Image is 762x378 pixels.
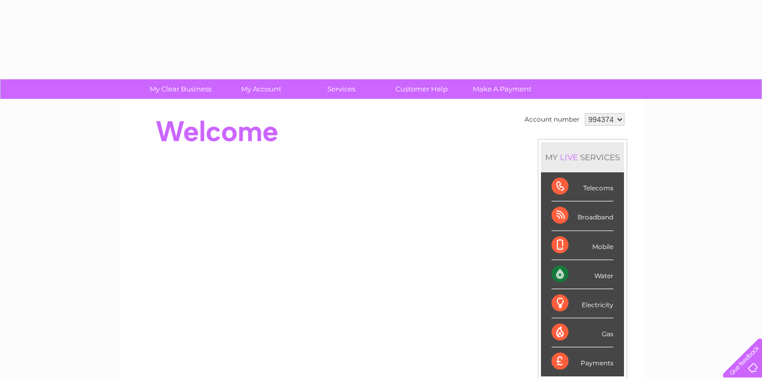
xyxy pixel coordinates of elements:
div: Telecoms [552,172,613,201]
div: LIVE [558,152,580,162]
a: Services [298,79,385,99]
a: My Account [217,79,305,99]
td: Account number [522,110,582,128]
div: Payments [552,347,613,376]
div: Electricity [552,289,613,318]
a: Make A Payment [458,79,546,99]
div: MY SERVICES [541,142,624,172]
div: Gas [552,318,613,347]
div: Broadband [552,201,613,231]
div: Water [552,260,613,289]
a: Customer Help [378,79,465,99]
a: My Clear Business [137,79,224,99]
div: Mobile [552,231,613,260]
